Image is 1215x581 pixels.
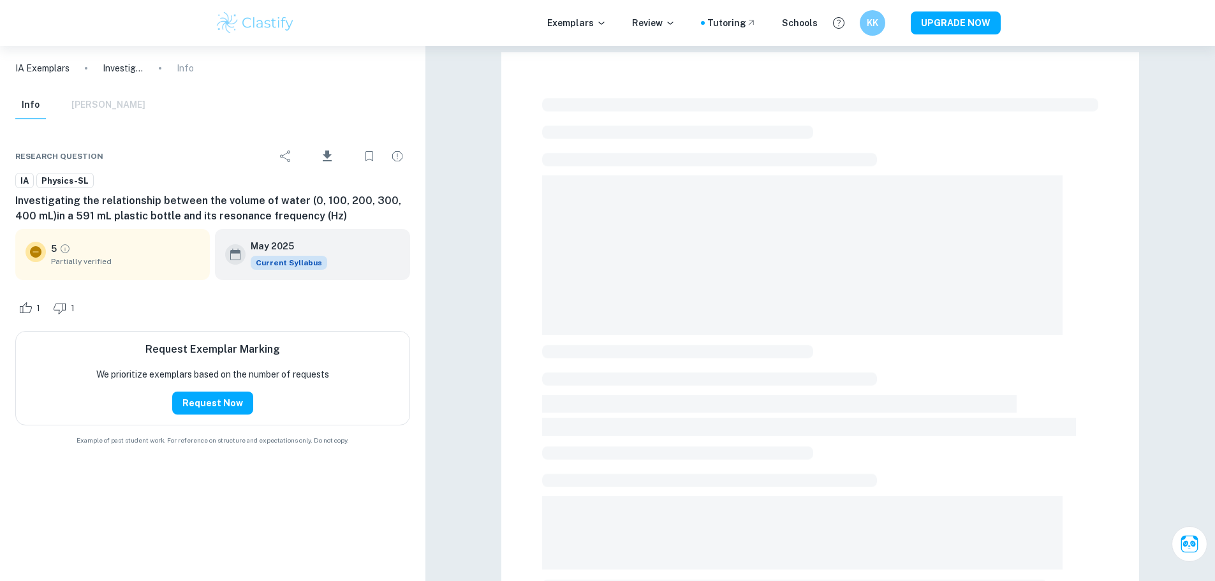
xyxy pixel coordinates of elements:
button: Ask Clai [1172,526,1207,562]
a: Schools [782,16,818,30]
span: Physics-SL [37,175,93,188]
a: IA Exemplars [15,61,70,75]
p: Info [177,61,194,75]
span: 1 [29,302,47,315]
button: KK [860,10,885,36]
span: Research question [15,151,103,162]
p: Exemplars [547,16,607,30]
span: IA [16,175,33,188]
span: 1 [64,302,82,315]
button: Help and Feedback [828,12,850,34]
h6: Request Exemplar Marking [145,342,280,357]
a: Tutoring [707,16,756,30]
span: Current Syllabus [251,256,327,270]
div: Download [301,140,354,173]
img: Clastify logo [215,10,296,36]
span: Example of past student work. For reference on structure and expectations only. Do not copy. [15,436,410,445]
a: Grade partially verified [59,243,71,254]
div: Report issue [385,143,410,169]
div: Bookmark [357,143,382,169]
div: This exemplar is based on the current syllabus. Feel free to refer to it for inspiration/ideas wh... [251,256,327,270]
h6: May 2025 [251,239,317,253]
div: Share [273,143,298,169]
p: Review [632,16,675,30]
h6: KK [865,16,880,30]
button: Request Now [172,392,253,415]
div: Like [15,298,47,318]
a: IA [15,173,34,189]
button: Info [15,91,46,119]
h6: Investigating the relationship between the volume of water (0, 100, 200, 300, 400 mL)in a 591 mL ... [15,193,410,224]
p: 5 [51,242,57,256]
span: Partially verified [51,256,200,267]
button: UPGRADE NOW [911,11,1001,34]
div: Dislike [50,298,82,318]
p: We prioritize exemplars based on the number of requests [96,367,329,381]
a: Physics-SL [36,173,94,189]
p: Investigating the relationship between the volume of water (0, 100, 200, 300, 400 mL)in a 591 mL ... [103,61,144,75]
